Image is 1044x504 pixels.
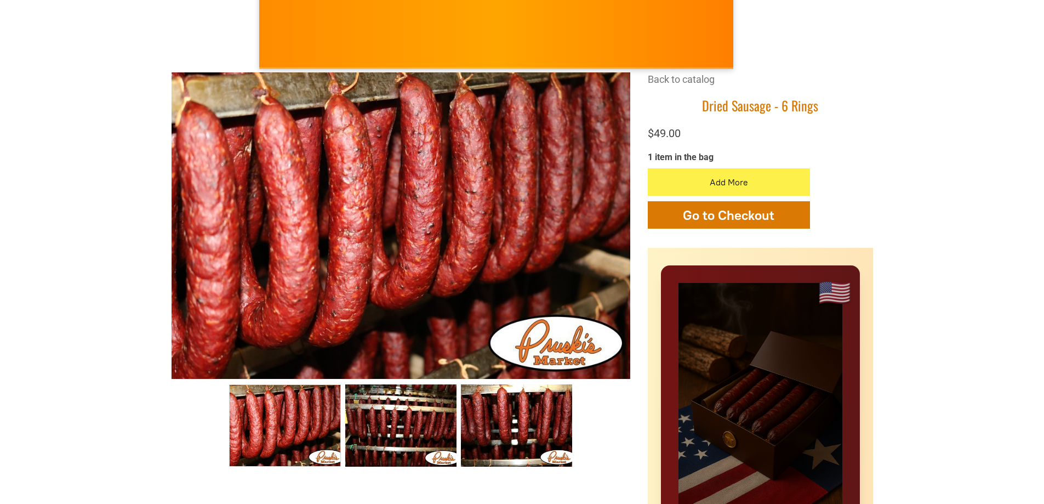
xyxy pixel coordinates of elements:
[345,384,457,467] a: Dried Sausage 002 1
[648,72,873,97] div: Breadcrumbs
[683,207,774,223] span: Go to Checkout
[648,127,681,140] span: $49.00
[172,72,630,378] img: Dried Sausage - 6 Rings
[648,97,873,114] h1: Dried Sausage - 6 Rings
[229,384,340,467] a: Dried Sausage - 6 Rings 0
[648,168,810,196] button: Add More
[648,201,810,229] button: Go to Checkout
[683,35,899,53] span: [PERSON_NAME] MARKET
[461,384,572,467] a: Dried Sausage 003 2
[648,152,714,162] span: 1 item in the bag
[648,73,715,85] a: Back to catalog
[710,177,748,188] span: Add More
